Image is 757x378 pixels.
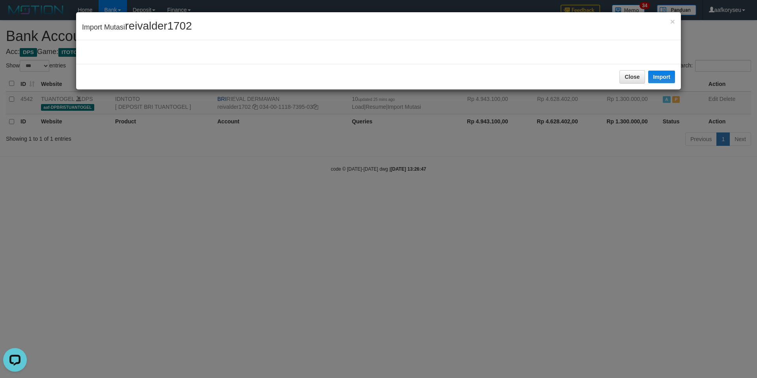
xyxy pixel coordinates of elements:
[670,17,675,26] span: ×
[648,71,675,83] button: Import
[619,70,645,84] button: Close
[670,17,675,26] button: Close
[82,23,192,31] span: Import Mutasi
[125,20,192,32] span: reivalder1702
[3,3,27,27] button: Open LiveChat chat widget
